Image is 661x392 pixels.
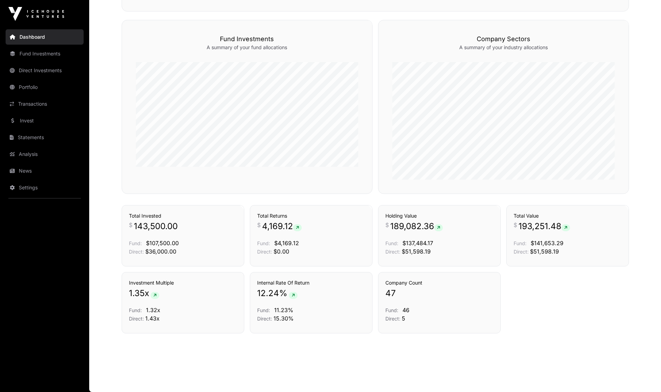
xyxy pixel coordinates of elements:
[392,44,615,51] p: A summary of your industry allocations
[134,221,178,232] span: 143,500.00
[129,307,142,313] span: Fund:
[6,80,84,95] a: Portfolio
[390,221,443,232] span: 189,082.36
[6,130,84,145] a: Statements
[145,248,176,255] span: $36,000.00
[514,212,622,219] h3: Total Value
[6,113,84,128] a: Invest
[145,288,149,299] span: x
[6,29,84,45] a: Dashboard
[257,279,365,286] h3: Internal Rate Of Return
[6,63,84,78] a: Direct Investments
[6,46,84,61] a: Fund Investments
[402,240,433,247] span: $137,484.17
[385,307,398,313] span: Fund:
[274,240,299,247] span: $4,169.12
[6,180,84,195] a: Settings
[392,34,615,44] h3: Company Sectors
[6,146,84,162] a: Analysis
[6,163,84,179] a: News
[257,221,261,229] span: $
[129,316,144,322] span: Direct:
[129,221,132,229] span: $
[262,221,302,232] span: 4,169.12
[530,248,559,255] span: $51,598.19
[385,249,400,255] span: Direct:
[146,240,179,247] span: $107,500.00
[257,288,279,299] span: 12.24
[274,315,294,322] span: 15.30%
[626,359,661,392] iframe: Chat Widget
[514,221,517,229] span: $
[257,240,270,246] span: Fund:
[385,221,389,229] span: $
[129,240,142,246] span: Fund:
[514,240,527,246] span: Fund:
[385,316,400,322] span: Direct:
[514,249,529,255] span: Direct:
[518,221,570,232] span: 193,251.48
[531,240,563,247] span: $141,653.29
[402,307,409,314] span: 46
[257,316,272,322] span: Direct:
[385,240,398,246] span: Fund:
[257,212,365,219] h3: Total Returns
[129,212,237,219] h3: Total Invested
[136,34,358,44] h3: Fund Investments
[136,44,358,51] p: A summary of your fund allocations
[145,315,160,322] span: 1.43x
[385,212,493,219] h3: Holding Value
[146,307,160,314] span: 1.32x
[274,248,289,255] span: $0.00
[257,307,270,313] span: Fund:
[402,248,431,255] span: $51,598.19
[279,288,287,299] span: %
[257,249,272,255] span: Direct:
[129,288,145,299] span: 1.35
[8,7,64,21] img: Icehouse Ventures Logo
[274,307,293,314] span: 11.23%
[129,279,237,286] h3: Investment Multiple
[129,249,144,255] span: Direct:
[385,279,493,286] h3: Company Count
[6,96,84,112] a: Transactions
[402,315,405,322] span: 5
[385,288,396,299] span: 47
